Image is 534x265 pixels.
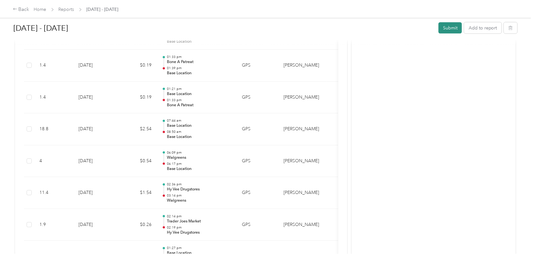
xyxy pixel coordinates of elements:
a: Home [34,7,46,12]
td: 4 [34,145,73,177]
p: 06:09 pm [167,150,232,155]
td: Acosta [278,177,326,209]
td: $0.54 [118,145,157,177]
td: GPS [237,50,278,82]
td: [DATE] [73,209,118,241]
a: Reports [59,7,74,12]
p: 01:39 pm [167,66,232,70]
p: Base Location [167,70,232,76]
p: Bone A Patreat [167,59,232,65]
td: 1.4 [34,82,73,114]
p: 01:27 pm [167,246,232,250]
p: Base Location [167,166,232,172]
td: Acosta [278,113,326,145]
td: Acosta [278,209,326,241]
button: Submit [439,22,462,34]
td: GPS [237,82,278,114]
p: 01:33 pm [167,98,232,102]
td: $0.26 [118,209,157,241]
td: [DATE] [73,177,118,209]
p: Base Location [167,134,232,140]
p: Base Location [167,91,232,97]
td: GPS [237,209,278,241]
td: Acosta [278,82,326,114]
div: Back [13,6,29,13]
td: 11.4 [34,177,73,209]
td: GPS [237,145,278,177]
p: Walgreens [167,198,232,204]
td: 1.4 [34,50,73,82]
p: 06:17 pm [167,162,232,166]
p: Hy Vee Drugstores [167,187,232,192]
p: 07:44 am [167,118,232,123]
td: GPS [237,177,278,209]
span: [DATE] - [DATE] [86,6,119,13]
p: 01:21 pm [167,87,232,91]
td: 1.9 [34,209,73,241]
p: 03:14 pm [167,193,232,198]
td: [DATE] [73,82,118,114]
p: 02:36 pm [167,182,232,187]
p: 01:33 pm [167,55,232,59]
p: Hy Vee Drugstores [167,230,232,236]
td: GPS [237,113,278,145]
p: 02:14 pm [167,214,232,219]
p: Trader Joes Market [167,219,232,224]
p: Base Location [167,123,232,129]
td: [DATE] [73,50,118,82]
p: 02:19 pm [167,225,232,230]
p: Walgreens [167,155,232,161]
h1: Sep 16 - 30, 2025 [13,20,434,36]
p: Bone A Patreat [167,102,232,108]
td: Acosta [278,50,326,82]
button: Add to report [464,22,502,34]
td: 18.8 [34,113,73,145]
td: $1.54 [118,177,157,209]
td: $0.19 [118,82,157,114]
td: Acosta [278,145,326,177]
p: 08:50 am [167,130,232,134]
td: $2.54 [118,113,157,145]
td: $0.19 [118,50,157,82]
td: [DATE] [73,145,118,177]
td: [DATE] [73,113,118,145]
p: Base Location [167,250,232,256]
iframe: Everlance-gr Chat Button Frame [498,229,534,265]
